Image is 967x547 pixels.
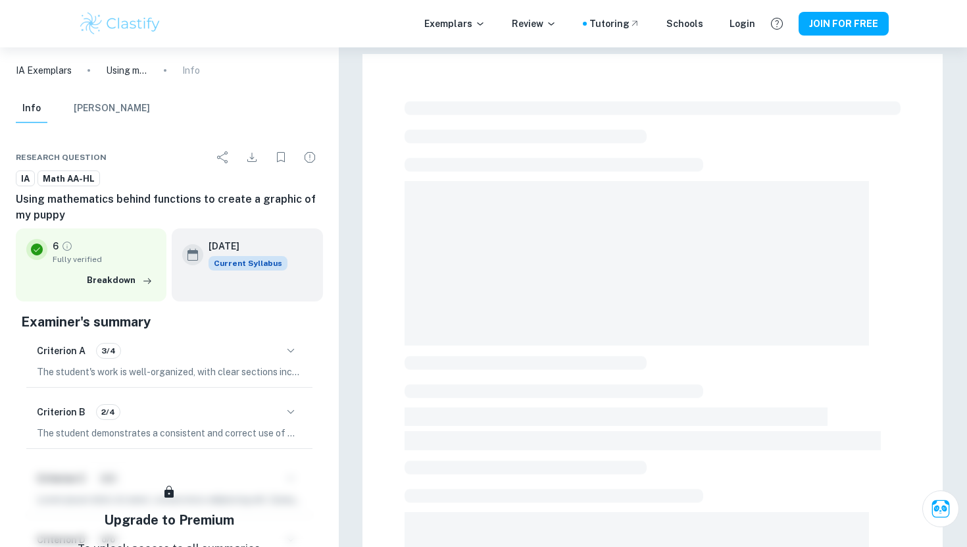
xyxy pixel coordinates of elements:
[730,16,755,31] a: Login
[74,94,150,123] button: [PERSON_NAME]
[104,510,234,530] h5: Upgrade to Premium
[21,312,318,332] h5: Examiner's summary
[268,144,294,170] div: Bookmark
[37,170,100,187] a: Math AA-HL
[16,63,72,78] a: IA Exemplars
[209,239,277,253] h6: [DATE]
[666,16,703,31] a: Schools
[182,63,200,78] p: Info
[38,172,99,186] span: Math AA-HL
[16,170,35,187] a: IA
[97,406,120,418] span: 2/4
[78,11,162,37] img: Clastify logo
[16,94,47,123] button: Info
[209,256,287,271] div: This exemplar is based on the current syllabus. Feel free to refer to it for inspiration/ideas wh...
[37,405,86,419] h6: Criterion B
[589,16,640,31] a: Tutoring
[53,239,59,253] p: 6
[16,192,323,223] h6: Using mathematics behind functions to create a graphic of my puppy
[239,144,265,170] div: Download
[799,12,889,36] button: JOIN FOR FREE
[53,253,156,265] span: Fully verified
[61,240,73,252] a: Grade fully verified
[16,172,34,186] span: IA
[210,144,236,170] div: Share
[106,63,148,78] p: Using mathematics behind functions to create a graphic of my puppy
[922,490,959,527] button: Ask Clai
[37,426,302,440] p: The student demonstrates a consistent and correct use of mathematical notation, symbols, and term...
[512,16,557,31] p: Review
[297,144,323,170] div: Report issue
[84,271,156,290] button: Breakdown
[424,16,485,31] p: Exemplars
[766,13,788,35] button: Help and Feedback
[37,365,302,379] p: The student's work is well-organized, with clear sections including introduction, body, and concl...
[16,151,107,163] span: Research question
[209,256,287,271] span: Current Syllabus
[37,344,86,358] h6: Criterion A
[97,345,120,357] span: 3/4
